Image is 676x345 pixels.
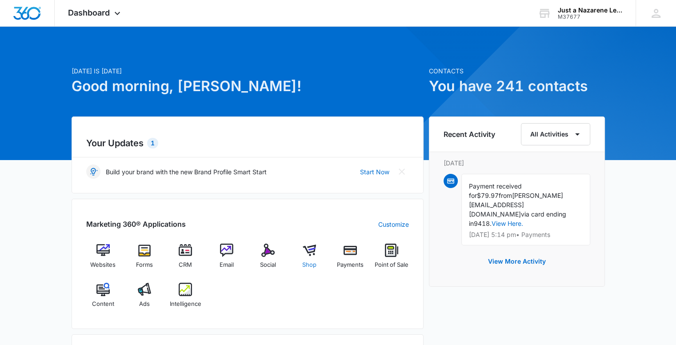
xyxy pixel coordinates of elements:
[521,123,590,145] button: All Activities
[86,219,186,229] h2: Marketing 360® Applications
[106,167,267,177] p: Build your brand with the new Brand Profile Smart Start
[72,76,424,97] h1: Good morning, [PERSON_NAME]!
[92,300,114,309] span: Content
[139,300,150,309] span: Ads
[492,220,523,227] a: View Here.
[220,261,234,269] span: Email
[479,251,555,272] button: View More Activity
[375,244,409,276] a: Point of Sale
[90,261,116,269] span: Websites
[469,201,524,218] span: [EMAIL_ADDRESS][DOMAIN_NAME]
[444,129,495,140] h6: Recent Activity
[429,76,605,97] h1: You have 241 contacts
[337,261,364,269] span: Payments
[127,283,161,315] a: Ads
[444,158,590,168] p: [DATE]
[127,244,161,276] a: Forms
[86,244,120,276] a: Websites
[395,164,409,179] button: Close
[558,7,623,14] div: account name
[136,261,153,269] span: Forms
[333,244,368,276] a: Payments
[86,283,120,315] a: Content
[512,192,563,199] span: [PERSON_NAME]
[378,220,409,229] a: Customize
[292,244,326,276] a: Shop
[477,192,499,199] span: $79.97
[147,138,158,148] div: 1
[469,182,522,199] span: Payment received for
[170,300,201,309] span: Intelligence
[251,244,285,276] a: Social
[72,66,424,76] p: [DATE] is [DATE]
[429,66,605,76] p: Contacts
[168,283,203,315] a: Intelligence
[260,261,276,269] span: Social
[179,261,192,269] span: CRM
[302,261,316,269] span: Shop
[210,244,244,276] a: Email
[68,8,110,17] span: Dashboard
[469,232,583,238] p: [DATE] 5:14 pm • Payments
[375,261,408,269] span: Point of Sale
[499,192,512,199] span: from
[86,136,409,150] h2: Your Updates
[360,167,389,177] a: Start Now
[474,220,492,227] span: 9418.
[168,244,203,276] a: CRM
[558,14,623,20] div: account id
